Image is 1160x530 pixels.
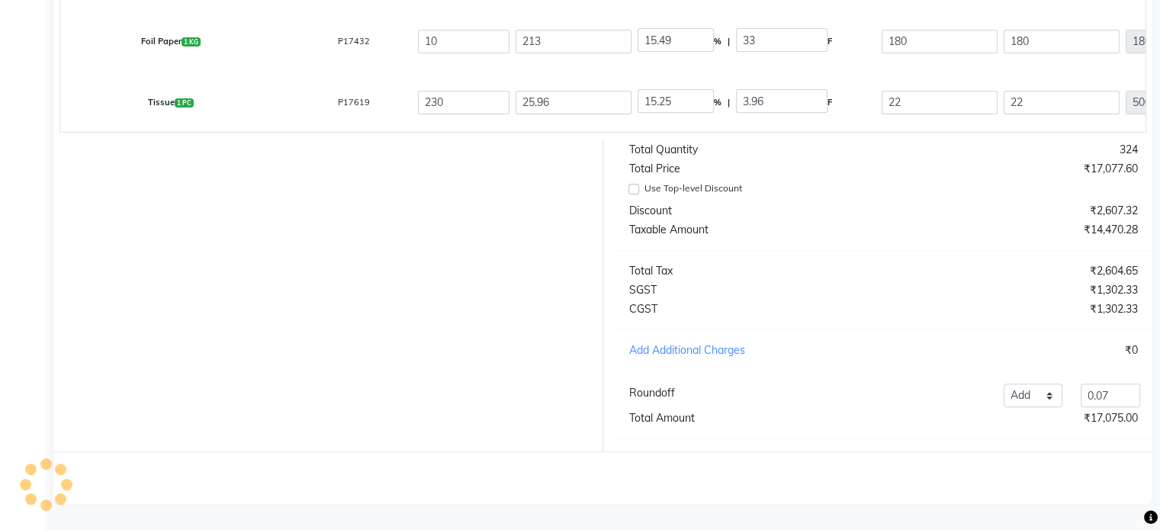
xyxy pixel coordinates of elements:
[883,161,1149,177] div: ₹17,077.60
[883,410,1149,426] div: ₹17,075.00
[883,342,1149,358] div: ₹0
[618,203,884,219] div: Discount
[827,29,832,54] span: F
[644,181,742,195] label: Use Top-level Discount
[714,90,721,115] span: %
[883,301,1149,317] div: ₹1,302.33
[618,410,884,426] div: Total Amount
[714,29,721,54] span: %
[618,222,884,238] div: Taxable Amount
[618,263,884,279] div: Total Tax
[175,98,194,108] span: 1 PC
[618,342,884,358] div: Add Additional Charges
[728,29,730,54] span: |
[293,26,415,57] div: P17432
[182,37,201,47] span: 1 KG
[728,90,730,115] span: |
[618,282,884,298] div: SGST
[49,26,293,57] div: Foil Paper
[629,385,675,401] div: Roundoff
[293,87,415,118] div: P17619
[883,263,1149,279] div: ₹2,604.65
[827,90,832,115] span: F
[49,87,293,118] div: Tissue
[883,282,1149,298] div: ₹1,302.33
[618,301,884,317] div: CGST
[883,222,1149,238] div: ₹14,470.28
[883,203,1149,219] div: ₹2,607.32
[883,142,1149,158] div: 324
[618,142,884,158] div: Total Quantity
[618,161,884,177] div: Total Price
